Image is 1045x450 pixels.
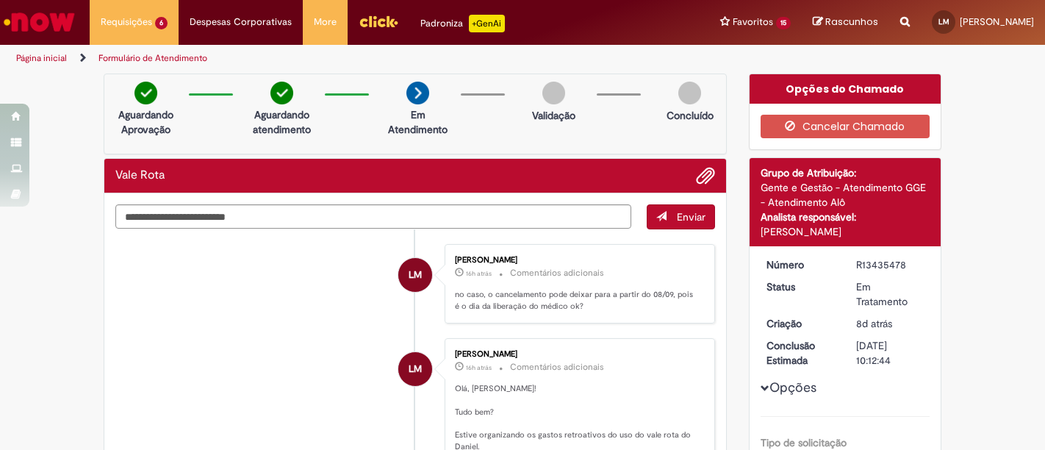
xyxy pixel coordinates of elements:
[960,15,1034,28] span: [PERSON_NAME]
[761,115,930,138] button: Cancelar Chamado
[755,279,846,294] dt: Status
[647,204,715,229] button: Enviar
[761,180,930,210] div: Gente e Gestão - Atendimento GGE - Atendimento Alô
[813,15,878,29] a: Rascunhos
[856,316,924,331] div: 21/08/2025 10:49:06
[825,15,878,29] span: Rascunhos
[466,363,492,372] time: 28/08/2025 17:17:22
[510,361,604,374] small: Comentários adicionais
[466,269,492,278] time: 28/08/2025 17:37:37
[542,82,565,104] img: img-circle-grey.png
[155,17,168,29] span: 6
[115,204,631,229] textarea: Digite sua mensagem aqui...
[733,15,773,29] span: Favoritos
[677,210,705,224] span: Enviar
[409,257,422,293] span: LM
[755,338,846,368] dt: Conclusão Estimada
[938,17,949,26] span: LM
[134,82,157,104] img: check-circle-green.png
[314,15,337,29] span: More
[246,107,317,137] p: Aguardando atendimento
[667,108,714,123] p: Concluído
[406,82,429,104] img: arrow-next.png
[510,267,604,279] small: Comentários adicionais
[532,108,575,123] p: Validação
[696,166,715,185] button: Adicionar anexos
[750,74,941,104] div: Opções do Chamado
[856,257,924,272] div: R13435478
[11,45,686,72] ul: Trilhas de página
[190,15,292,29] span: Despesas Corporativas
[755,316,846,331] dt: Criação
[856,338,924,368] div: [DATE] 10:12:44
[420,15,505,32] div: Padroniza
[270,82,293,104] img: check-circle-green.png
[466,363,492,372] span: 16h atrás
[469,15,505,32] p: +GenAi
[398,258,432,292] div: Lorena De Mendonca Melo
[761,210,930,224] div: Analista responsável:
[466,269,492,278] span: 16h atrás
[382,107,453,137] p: Em Atendimento
[359,10,398,32] img: click_logo_yellow_360x200.png
[115,169,165,182] h2: Vale Rota Histórico de tíquete
[398,352,432,386] div: Lorena De Mendonca Melo
[16,52,67,64] a: Página inicial
[856,317,892,330] span: 8d atrás
[455,256,700,265] div: [PERSON_NAME]
[856,317,892,330] time: 21/08/2025 10:49:06
[761,224,930,239] div: [PERSON_NAME]
[98,52,207,64] a: Formulário de Atendimento
[455,289,700,312] p: no caso, o cancelamento pode deixar para a partir do 08/09, pois é o dia da liberação do médico ok?
[755,257,846,272] dt: Número
[761,436,847,449] b: Tipo de solicitação
[101,15,152,29] span: Requisições
[455,350,700,359] div: [PERSON_NAME]
[110,107,182,137] p: Aguardando Aprovação
[856,279,924,309] div: Em Tratamento
[776,17,791,29] span: 15
[678,82,701,104] img: img-circle-grey.png
[409,351,422,387] span: LM
[1,7,77,37] img: ServiceNow
[761,165,930,180] div: Grupo de Atribuição:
